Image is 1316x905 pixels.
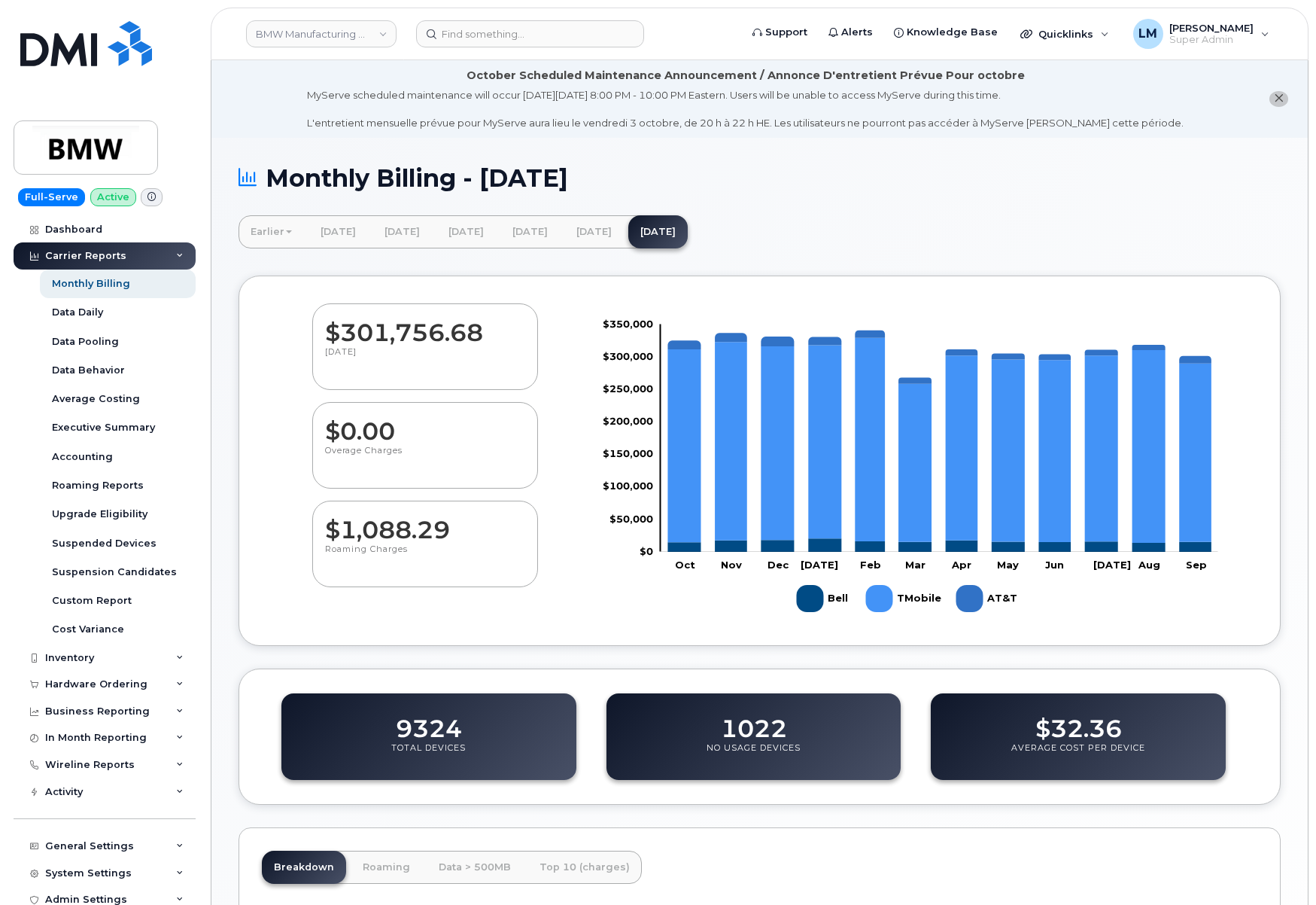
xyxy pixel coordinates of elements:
[603,318,1218,618] g: Chart
[325,304,525,346] dd: $301,756.68
[325,445,525,472] p: Overage Charges
[325,403,525,445] dd: $0.00
[239,165,1281,191] h1: Monthly Billing - [DATE]
[905,559,925,571] tspan: Mar
[675,559,695,571] tspan: Oct
[436,215,496,248] a: [DATE]
[467,68,1025,84] div: October Scheduled Maintenance Announcement / Annonce D'entretient Prévue Pour octobre
[1186,559,1207,571] tspan: Sep
[956,579,1017,618] g: AT&T
[1045,559,1064,571] tspan: Jun
[628,215,688,248] a: [DATE]
[721,700,787,742] dd: 1022
[603,415,653,427] tspan: $200,000
[603,318,653,330] tspan: $350,000
[667,538,1211,552] g: Bell
[527,851,642,884] a: Top 10 (charges)
[396,700,462,742] dd: 9324
[1093,559,1131,571] tspan: [DATE]
[801,559,838,571] tspan: [DATE]
[609,513,653,525] tspan: $50,000
[603,350,653,362] tspan: $300,000
[239,215,304,248] a: Earlier
[500,215,560,248] a: [DATE]
[997,559,1019,571] tspan: May
[767,559,789,571] tspan: Dec
[372,215,432,248] a: [DATE]
[866,579,941,618] g: TMobile
[307,88,1184,130] div: MyServe scheduled maintenance will occur [DATE][DATE] 8:00 PM - 10:00 PM Eastern. Users will be u...
[325,346,525,373] p: [DATE]
[603,480,653,492] tspan: $100,000
[640,545,653,557] tspan: $0
[603,382,653,395] tspan: $250,000
[667,338,1211,543] g: TMobile
[797,579,1017,618] g: Legend
[603,447,653,459] tspan: $150,000
[427,851,523,884] a: Data > 500MB
[564,215,624,248] a: [DATE]
[707,742,801,769] p: No Usage Devices
[860,559,881,571] tspan: Feb
[1251,839,1305,894] iframe: Messenger Launcher
[951,559,971,571] tspan: Apr
[325,501,525,544] dd: $1,088.29
[262,851,346,884] a: Breakdown
[1011,742,1145,769] p: Average Cost Per Device
[1035,700,1122,742] dd: $32.36
[797,579,851,618] g: Bell
[351,851,422,884] a: Roaming
[721,559,742,571] tspan: Nov
[325,544,525,571] p: Roaming Charges
[1269,91,1288,107] button: close notification
[391,742,466,769] p: Total Devices
[1138,559,1160,571] tspan: Aug
[308,215,368,248] a: [DATE]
